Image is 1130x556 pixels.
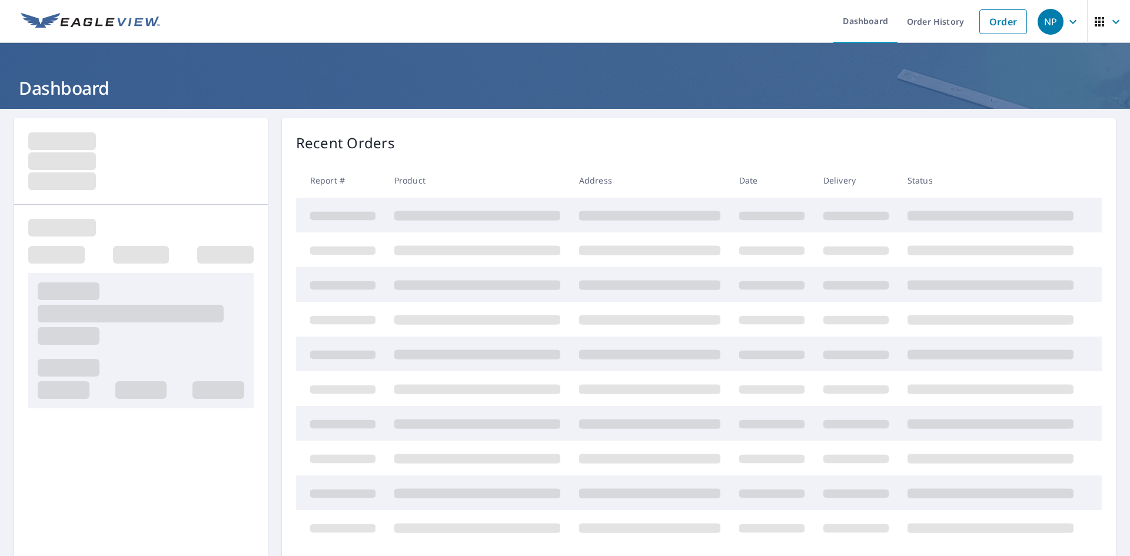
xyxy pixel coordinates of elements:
img: EV Logo [21,13,160,31]
h1: Dashboard [14,76,1116,100]
th: Date [730,163,814,198]
th: Address [570,163,730,198]
th: Status [898,163,1083,198]
div: NP [1038,9,1063,35]
a: Order [979,9,1027,34]
th: Delivery [814,163,898,198]
th: Product [385,163,570,198]
th: Report # [296,163,385,198]
p: Recent Orders [296,132,395,154]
